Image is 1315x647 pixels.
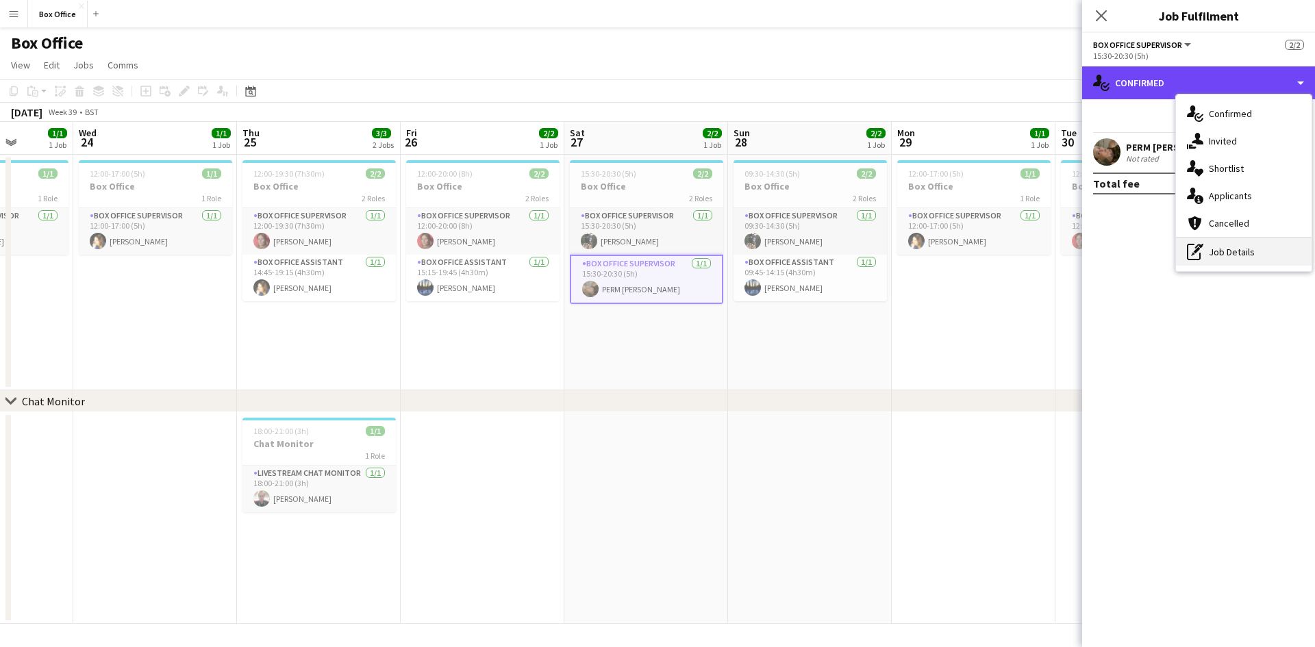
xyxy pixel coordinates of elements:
[897,180,1051,192] h3: Box Office
[73,59,94,71] span: Jobs
[1061,180,1214,192] h3: Box Office
[525,193,549,203] span: 2 Roles
[79,180,232,192] h3: Box Office
[38,193,58,203] span: 1 Role
[68,56,99,74] a: Jobs
[38,168,58,179] span: 1/1
[49,140,66,150] div: 1 Job
[79,160,232,255] app-job-card: 12:00-17:00 (5h)1/1Box Office1 RoleBox Office Supervisor1/112:00-17:00 (5h)[PERSON_NAME]
[1093,40,1182,50] span: Box Office Supervisor
[362,193,385,203] span: 2 Roles
[1209,190,1252,202] span: Applicants
[1061,160,1214,255] app-job-card: 12:00-17:00 (5h)1/1Box Office1 RoleBox Office Supervisor1/112:00-17:00 (5h)[PERSON_NAME]
[44,59,60,71] span: Edit
[11,59,30,71] span: View
[1093,51,1304,61] div: 15:30-20:30 (5h)
[366,168,385,179] span: 2/2
[242,418,396,512] app-job-card: 18:00-21:00 (3h)1/1Chat Monitor1 RoleLivestream Chat Monitor1/118:00-21:00 (3h)[PERSON_NAME]
[406,160,560,301] app-job-card: 12:00-20:00 (8h)2/2Box Office2 RolesBox Office Supervisor1/112:00-20:00 (8h)[PERSON_NAME]Box Offi...
[77,134,97,150] span: 24
[539,128,558,138] span: 2/2
[11,33,83,53] h1: Box Office
[242,437,396,450] h3: Chat Monitor
[857,168,876,179] span: 2/2
[406,208,560,255] app-card-role: Box Office Supervisor1/112:00-20:00 (8h)[PERSON_NAME]
[540,140,558,150] div: 1 Job
[406,255,560,301] app-card-role: Box Office Assistant1/115:15-19:45 (4h30m)[PERSON_NAME]
[79,208,232,255] app-card-role: Box Office Supervisor1/112:00-17:00 (5h)[PERSON_NAME]
[372,128,391,138] span: 3/3
[212,140,230,150] div: 1 Job
[22,394,85,408] div: Chat Monitor
[897,127,915,139] span: Mon
[202,168,221,179] span: 1/1
[1031,140,1049,150] div: 1 Job
[1093,40,1193,50] button: Box Office Supervisor
[744,168,800,179] span: 09:30-14:30 (5h)
[38,56,65,74] a: Edit
[242,255,396,301] app-card-role: Box Office Assistant1/114:45-19:15 (4h30m)[PERSON_NAME]
[5,56,36,74] a: View
[570,255,723,304] app-card-role: Box Office Supervisor1/115:30-20:30 (5h)PERM [PERSON_NAME]
[895,134,915,150] span: 29
[1082,66,1315,99] div: Confirmed
[1126,141,1225,153] div: PERM [PERSON_NAME]
[11,105,42,119] div: [DATE]
[866,128,886,138] span: 2/2
[242,127,260,139] span: Thu
[108,59,138,71] span: Comms
[734,208,887,255] app-card-role: Box Office Supervisor1/109:30-14:30 (5h)[PERSON_NAME]
[1126,153,1162,164] div: Not rated
[1093,177,1140,190] div: Total fee
[897,160,1051,255] app-job-card: 12:00-17:00 (5h)1/1Box Office1 RoleBox Office Supervisor1/112:00-17:00 (5h)[PERSON_NAME]
[1020,193,1040,203] span: 1 Role
[406,127,417,139] span: Fri
[570,127,585,139] span: Sat
[1209,162,1244,175] span: Shortlist
[1020,168,1040,179] span: 1/1
[201,193,221,203] span: 1 Role
[242,160,396,301] app-job-card: 12:00-19:30 (7h30m)2/2Box Office2 RolesBox Office Supervisor1/112:00-19:30 (7h30m)[PERSON_NAME]Bo...
[703,140,721,150] div: 1 Job
[1059,134,1077,150] span: 30
[212,128,231,138] span: 1/1
[568,134,585,150] span: 27
[734,160,887,301] app-job-card: 09:30-14:30 (5h)2/2Box Office2 RolesBox Office Supervisor1/109:30-14:30 (5h)[PERSON_NAME]Box Offi...
[734,127,750,139] span: Sun
[242,208,396,255] app-card-role: Box Office Supervisor1/112:00-19:30 (7h30m)[PERSON_NAME]
[417,168,473,179] span: 12:00-20:00 (8h)
[102,56,144,74] a: Comms
[908,168,964,179] span: 12:00-17:00 (5h)
[1285,40,1304,50] span: 2/2
[570,208,723,255] app-card-role: Box Office Supervisor1/115:30-20:30 (5h)[PERSON_NAME]
[734,180,887,192] h3: Box Office
[734,255,887,301] app-card-role: Box Office Assistant1/109:45-14:15 (4h30m)[PERSON_NAME]
[897,208,1051,255] app-card-role: Box Office Supervisor1/112:00-17:00 (5h)[PERSON_NAME]
[1082,7,1315,25] h3: Job Fulfilment
[366,426,385,436] span: 1/1
[242,466,396,512] app-card-role: Livestream Chat Monitor1/118:00-21:00 (3h)[PERSON_NAME]
[28,1,88,27] button: Box Office
[242,180,396,192] h3: Box Office
[1061,208,1214,255] app-card-role: Box Office Supervisor1/112:00-17:00 (5h)[PERSON_NAME]
[1030,128,1049,138] span: 1/1
[853,193,876,203] span: 2 Roles
[79,127,97,139] span: Wed
[689,193,712,203] span: 2 Roles
[570,180,723,192] h3: Box Office
[581,168,636,179] span: 15:30-20:30 (5h)
[1176,238,1312,266] div: Job Details
[570,160,723,304] app-job-card: 15:30-20:30 (5h)2/2Box Office2 RolesBox Office Supervisor1/115:30-20:30 (5h)[PERSON_NAME]Box Offi...
[365,451,385,461] span: 1 Role
[529,168,549,179] span: 2/2
[1209,135,1237,147] span: Invited
[404,134,417,150] span: 26
[85,107,99,117] div: BST
[1209,217,1249,229] span: Cancelled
